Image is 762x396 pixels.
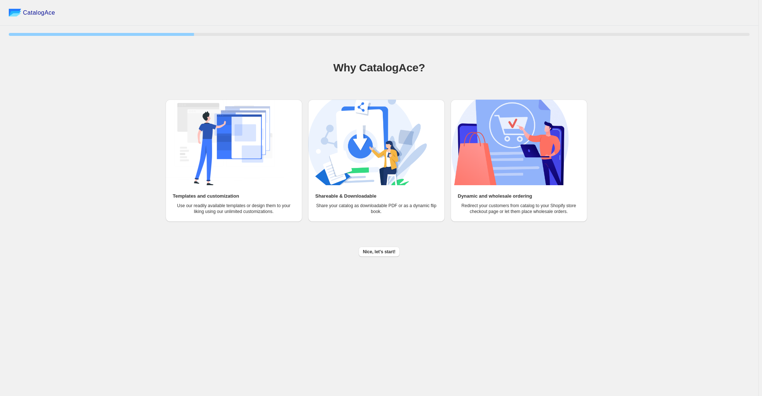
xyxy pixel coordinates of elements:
p: Share your catalog as downloadable PDF or as a dynamic flip book. [315,203,437,214]
h2: Templates and customization [173,193,239,200]
img: Shareable & Downloadable [308,100,427,185]
img: catalog ace [9,9,21,16]
h1: Why CatalogAce? [9,60,750,75]
h2: Dynamic and wholesale ordering [458,193,532,200]
span: CatalogAce [23,9,55,16]
span: Nice, let's start! [363,249,396,255]
img: Dynamic and wholesale ordering [451,100,569,185]
button: Nice, let's start! [359,247,400,257]
p: Use our readily available templates or design them to your liking using our unlimited customizati... [173,203,295,214]
h2: Shareable & Downloadable [315,193,377,200]
p: Redirect your customers from catalog to your Shopify store checkout page or let them place wholes... [458,203,580,214]
img: Templates and customization [166,100,284,185]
